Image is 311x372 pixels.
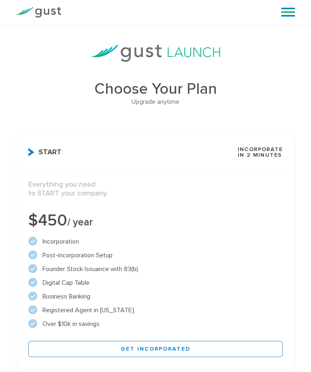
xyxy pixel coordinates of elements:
span: / year [67,216,93,228]
li: Over $10k in savings [28,319,283,329]
span: Start [28,148,62,156]
li: Digital Cap Table [28,278,283,288]
a: Get Incorporated [28,341,283,357]
li: Founder Stock Issuance with 83(b) [28,264,283,274]
img: gust-launch-logos.svg [91,45,220,62]
div: Upgrade anytime [16,97,295,107]
li: Incorporation [28,237,283,246]
img: Gust Logo [16,7,61,18]
li: Post-incorporation Setup [28,250,283,260]
img: Start Icon X2 [28,148,34,156]
li: Business Banking [28,292,283,301]
div: $450 [28,212,283,229]
span: Incorporate in 2 Minutes [238,147,283,158]
li: Registered Agent in [US_STATE] [28,305,283,315]
h1: Choose Your Plan [16,81,295,97]
p: Everything you need to START your company. [28,180,283,198]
